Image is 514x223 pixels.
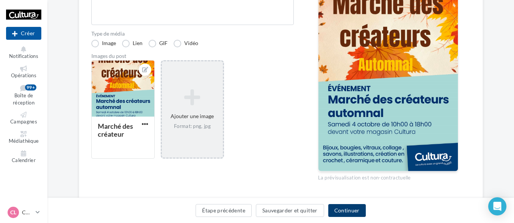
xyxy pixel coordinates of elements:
[149,40,168,47] label: GIF
[10,209,16,216] span: CL
[6,27,41,40] div: Nouvelle campagne
[6,45,41,61] button: Notifications
[6,27,41,40] button: Créer
[6,129,41,146] a: Médiathèque
[6,149,41,165] a: Calendrier
[318,172,458,181] div: La prévisualisation est non-contractuelle
[11,72,36,78] span: Opérations
[196,204,252,217] button: Étape précédente
[122,40,143,47] label: Lien
[9,53,38,59] span: Notifications
[328,204,366,217] button: Continuer
[174,40,198,47] label: Vidéo
[9,138,39,144] span: Médiathèque
[256,204,324,217] button: Sauvegarder et quitter
[488,197,506,215] div: Open Intercom Messenger
[6,83,41,107] a: Boîte de réception99+
[6,110,41,126] a: Campagnes
[91,40,116,47] label: Image
[13,93,34,106] span: Boîte de réception
[10,119,37,125] span: Campagnes
[91,53,294,59] div: Images du post
[6,205,41,220] a: CL CHAMBRAY LES TOURS
[6,64,41,80] a: Opérations
[91,31,294,36] label: Type de média
[25,84,36,90] div: 99+
[22,209,33,216] p: CHAMBRAY LES TOURS
[12,157,36,163] span: Calendrier
[98,122,133,138] div: Marché des créateur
